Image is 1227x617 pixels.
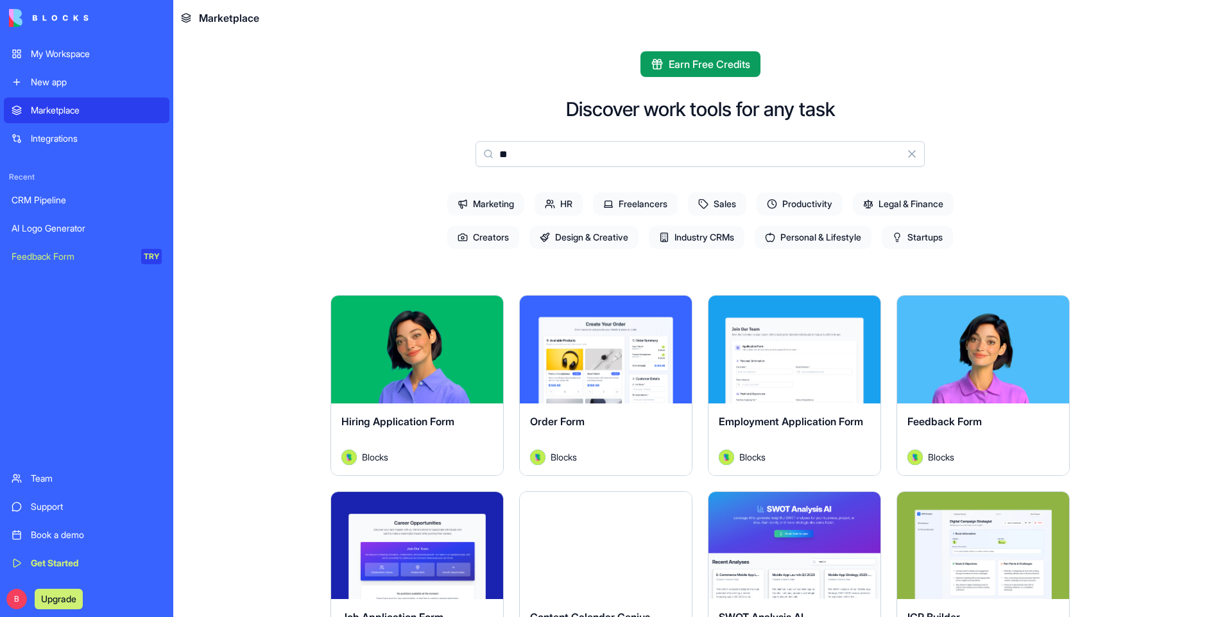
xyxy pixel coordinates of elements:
div: Support [31,500,162,513]
span: Legal & Finance [853,192,954,216]
span: Creators [447,226,519,249]
span: Startups [882,226,953,249]
img: Avatar [530,450,545,465]
span: Order Form [530,415,585,428]
span: Blocks [551,450,577,464]
span: Employment Application Form [719,415,863,428]
a: Get Started [4,550,169,576]
span: Design & Creative [529,226,639,249]
a: Integrations [4,126,169,151]
a: Support [4,494,169,520]
span: Productivity [757,192,843,216]
div: Book a demo [31,528,162,541]
div: Integrations [31,132,162,145]
span: Marketing [447,192,524,216]
a: Book a demo [4,522,169,548]
a: Marketplace [4,97,169,123]
span: Recent [4,172,169,182]
div: AI Logo Generator [12,222,162,235]
a: Hiring Application FormAvatarBlocks [330,295,504,476]
a: Upgrade [35,592,83,605]
span: Feedback Form [907,415,982,428]
span: Earn Free Credits [669,56,750,72]
button: Upgrade [35,589,83,609]
div: Marketplace [31,104,162,117]
a: Employment Application FormAvatarBlocks [708,295,881,476]
span: Marketplace [199,10,259,26]
img: Avatar [907,450,923,465]
a: CRM Pipeline [4,187,169,213]
span: Freelancers [593,192,678,216]
span: Hiring Application Form [341,415,454,428]
a: My Workspace [4,41,169,67]
div: New app [31,76,162,89]
div: TRY [141,249,162,264]
span: HR [535,192,583,216]
a: Feedback FormTRY [4,244,169,269]
a: AI Logo Generator [4,216,169,241]
span: Blocks [739,450,766,464]
a: Feedback FormAvatarBlocks [897,295,1070,476]
button: Earn Free Credits [640,51,760,77]
div: Get Started [31,557,162,570]
img: logo [9,9,89,27]
button: Clear [899,141,925,167]
a: Order FormAvatarBlocks [519,295,692,476]
a: New app [4,69,169,95]
span: Blocks [928,450,954,464]
span: Personal & Lifestyle [755,226,871,249]
div: My Workspace [31,47,162,60]
span: Industry CRMs [649,226,744,249]
div: CRM Pipeline [12,194,162,207]
div: Feedback Form [12,250,132,263]
img: Avatar [719,450,734,465]
div: Team [31,472,162,485]
span: Blocks [362,450,388,464]
h2: Discover work tools for any task [566,97,835,121]
img: Avatar [341,450,357,465]
a: Team [4,466,169,491]
span: B [6,589,27,609]
span: Sales [688,192,746,216]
